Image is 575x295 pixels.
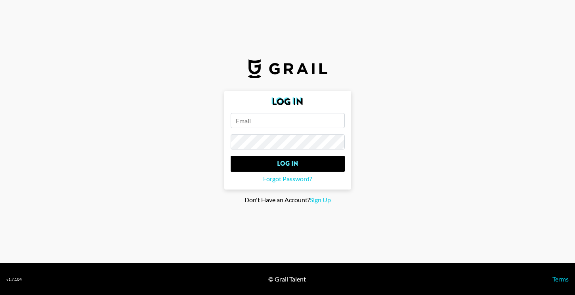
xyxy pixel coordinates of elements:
[310,196,331,204] span: Sign Up
[268,275,306,283] div: © Grail Talent
[6,196,569,204] div: Don't Have an Account?
[231,156,345,172] input: Log In
[6,277,22,282] div: v 1.7.104
[231,97,345,107] h2: Log In
[231,113,345,128] input: Email
[248,59,327,78] img: Grail Talent Logo
[535,255,565,285] iframe: Drift Widget Chat Controller
[263,175,312,183] span: Forgot Password?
